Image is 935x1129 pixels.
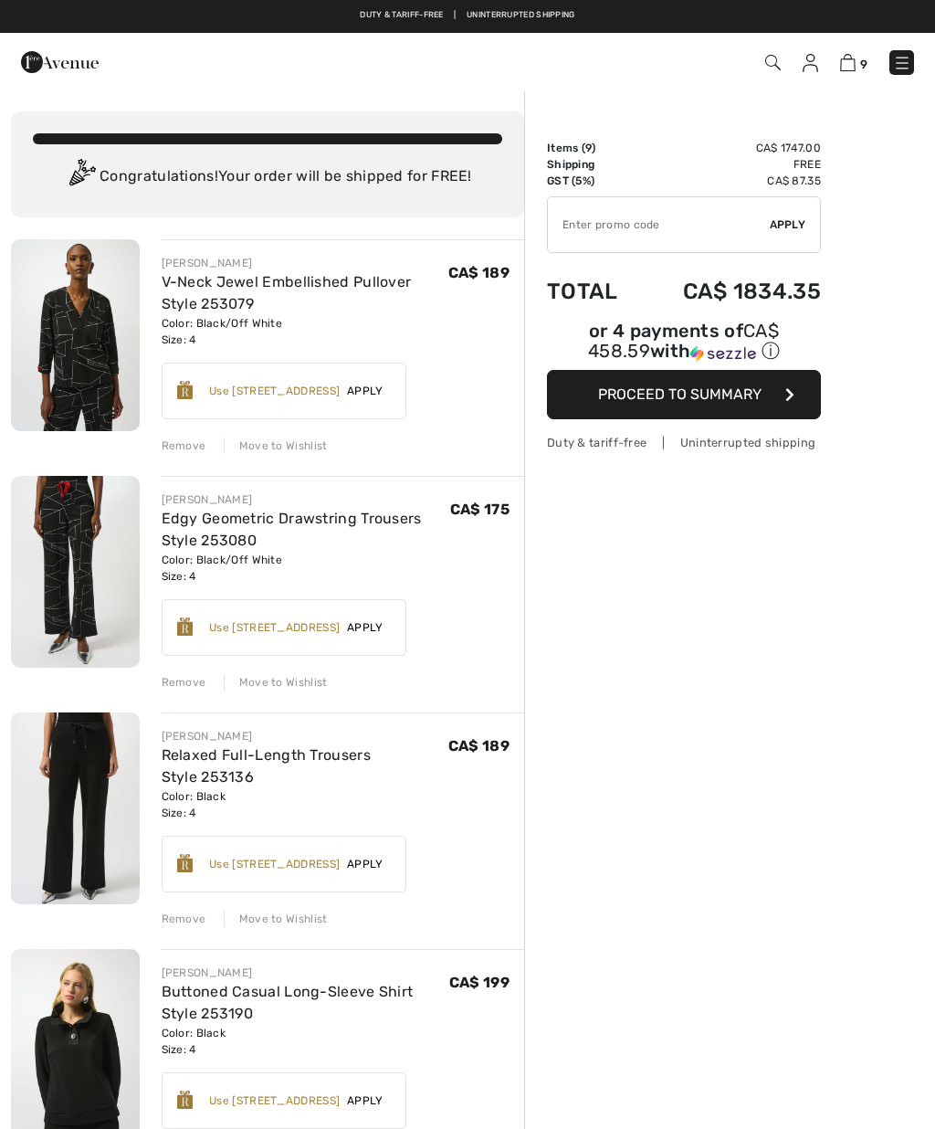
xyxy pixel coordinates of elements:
[162,255,448,271] div: [PERSON_NAME]
[11,476,140,668] img: Edgy Geometric Drawstring Trousers Style 253080
[162,552,450,585] div: Color: Black/Off White Size: 4
[548,197,770,252] input: Promo code
[547,322,821,364] div: or 4 payments of with
[177,381,194,399] img: Reward-Logo.svg
[893,54,911,72] img: Menu
[770,216,806,233] span: Apply
[765,55,781,70] img: Search
[33,159,502,195] div: Congratulations! Your order will be shipped for FREE!
[162,746,371,786] a: Relaxed Full-Length Trousers Style 253136
[547,140,640,156] td: Items ( )
[640,173,821,189] td: CA$ 87.35
[209,856,340,872] div: Use [STREET_ADDRESS]
[162,911,206,927] div: Remove
[340,383,391,399] span: Apply
[547,260,640,322] td: Total
[690,345,756,362] img: Sezzle
[585,142,592,154] span: 9
[803,54,818,72] img: My Info
[11,712,140,904] img: Relaxed Full-Length Trousers Style 253136
[162,965,449,981] div: [PERSON_NAME]
[11,239,140,431] img: V-Neck Jewel Embellished Pullover Style 253079
[448,264,510,281] span: CA$ 189
[449,974,510,991] span: CA$ 199
[547,156,640,173] td: Shipping
[840,54,856,71] img: Shopping Bag
[162,491,450,508] div: [PERSON_NAME]
[162,315,448,348] div: Color: Black/Off White Size: 4
[640,260,821,322] td: CA$ 1834.35
[162,1025,449,1058] div: Color: Black Size: 4
[162,788,448,821] div: Color: Black Size: 4
[21,52,99,69] a: 1ère Avenue
[162,728,448,744] div: [PERSON_NAME]
[547,434,821,451] div: Duty & tariff-free | Uninterrupted shipping
[162,674,206,691] div: Remove
[224,674,328,691] div: Move to Wishlist
[162,983,414,1022] a: Buttoned Casual Long-Sleeve Shirt Style 253190
[21,44,99,80] img: 1ère Avenue
[177,1091,194,1109] img: Reward-Logo.svg
[162,273,412,312] a: V-Neck Jewel Embellished Pullover Style 253079
[224,438,328,454] div: Move to Wishlist
[340,619,391,636] span: Apply
[598,385,762,403] span: Proceed to Summary
[162,510,422,549] a: Edgy Geometric Drawstring Trousers Style 253080
[209,383,340,399] div: Use [STREET_ADDRESS]
[340,856,391,872] span: Apply
[547,173,640,189] td: GST (5%)
[209,619,340,636] div: Use [STREET_ADDRESS]
[450,501,510,518] span: CA$ 175
[177,854,194,872] img: Reward-Logo.svg
[840,51,867,73] a: 9
[162,438,206,454] div: Remove
[547,322,821,370] div: or 4 payments ofCA$ 458.59withSezzle Click to learn more about Sezzle
[860,58,867,71] span: 9
[547,370,821,419] button: Proceed to Summary
[177,617,194,636] img: Reward-Logo.svg
[448,737,510,754] span: CA$ 189
[640,156,821,173] td: Free
[209,1092,340,1109] div: Use [STREET_ADDRESS]
[588,320,779,362] span: CA$ 458.59
[340,1092,391,1109] span: Apply
[640,140,821,156] td: CA$ 1747.00
[63,159,100,195] img: Congratulation2.svg
[224,911,328,927] div: Move to Wishlist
